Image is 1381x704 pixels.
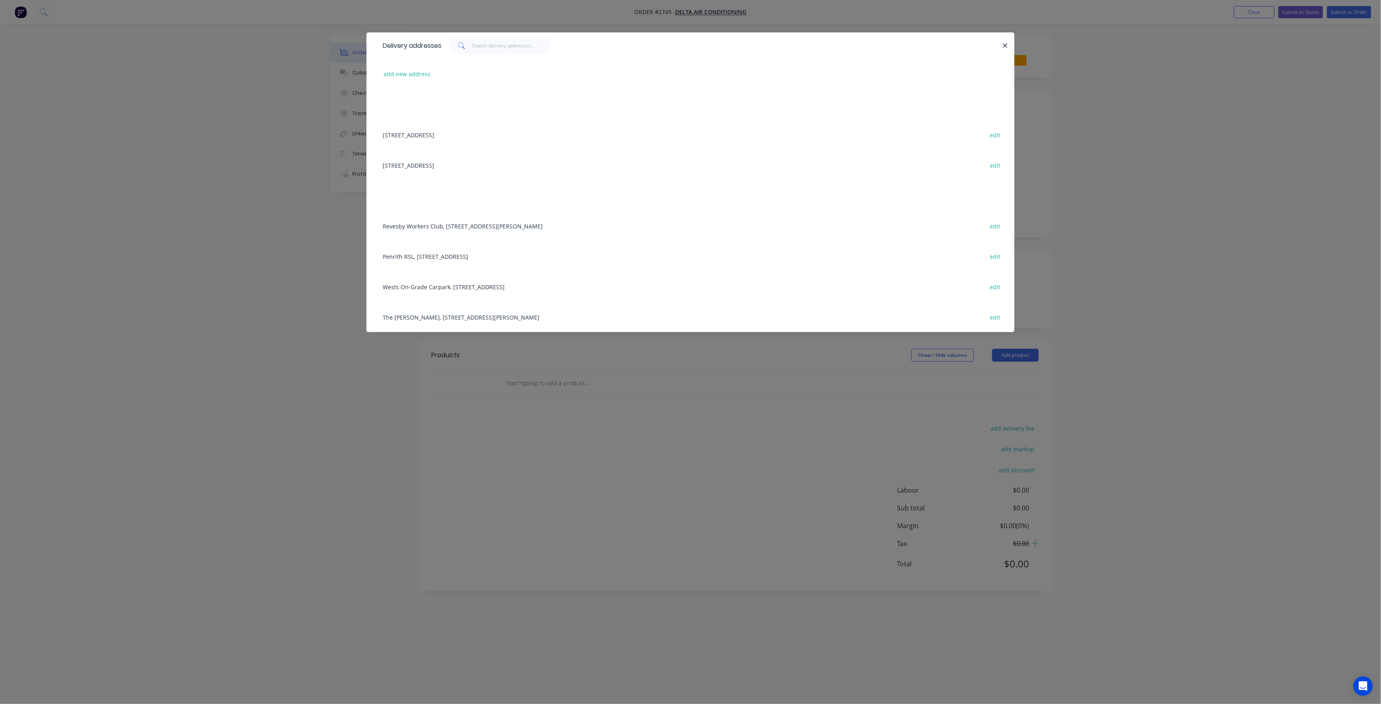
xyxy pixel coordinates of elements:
button: edit [986,281,1005,292]
div: Wests On-Grade Carpark, [STREET_ADDRESS] [379,271,1002,302]
div: [STREET_ADDRESS] [379,150,1002,180]
button: edit [986,160,1005,171]
div: Open Intercom Messenger [1353,676,1373,696]
button: add new address [379,68,435,79]
div: Revesby Workers Club, [STREET_ADDRESS][PERSON_NAME] [379,211,1002,241]
button: edit [986,220,1005,231]
div: [STREET_ADDRESS] [379,119,1002,150]
button: edit [986,129,1005,140]
input: Search delivery addresses... [472,38,551,54]
div: Delivery addresses [379,33,441,59]
button: edit [986,311,1005,322]
div: Penrith RSL, [STREET_ADDRESS] [379,241,1002,271]
div: The [PERSON_NAME], [STREET_ADDRESS][PERSON_NAME] [379,302,1002,332]
button: edit [986,251,1005,262]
